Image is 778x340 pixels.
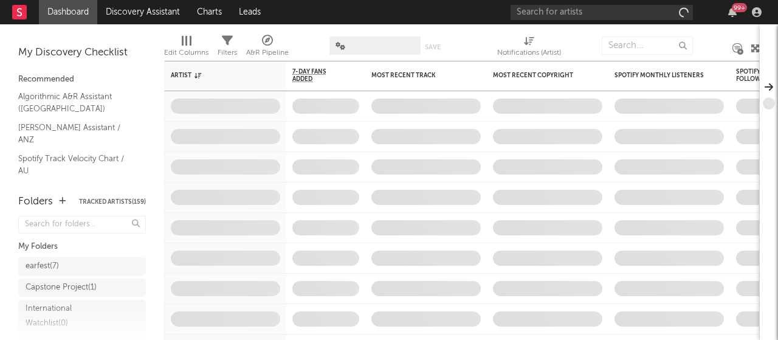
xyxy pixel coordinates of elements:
[292,68,341,83] span: 7-Day Fans Added
[511,5,693,20] input: Search for artists
[614,72,706,79] div: Spotify Monthly Listeners
[18,240,146,254] div: My Folders
[26,259,59,274] div: earfest ( 7 )
[246,30,289,66] div: A&R Pipeline
[18,90,134,115] a: Algorithmic A&R Assistant ([GEOGRAPHIC_DATA])
[18,279,146,297] a: Capstone Project(1)
[497,46,561,60] div: Notifications (Artist)
[732,3,747,12] div: 99 +
[218,30,237,66] div: Filters
[18,195,53,209] div: Folders
[18,216,146,234] input: Search for folders...
[26,302,111,331] div: International Watchlist ( 0 )
[246,46,289,60] div: A&R Pipeline
[18,152,134,177] a: Spotify Track Velocity Chart / AU
[218,46,237,60] div: Filters
[497,30,561,66] div: Notifications (Artist)
[371,72,463,79] div: Most Recent Track
[18,121,134,146] a: [PERSON_NAME] Assistant / ANZ
[18,72,146,87] div: Recommended
[602,36,693,55] input: Search...
[26,280,97,295] div: Capstone Project ( 1 )
[728,7,737,17] button: 99+
[18,257,146,276] a: earfest(7)
[425,44,441,50] button: Save
[493,72,584,79] div: Most Recent Copyright
[171,72,262,79] div: Artist
[18,46,146,60] div: My Discovery Checklist
[79,199,146,205] button: Tracked Artists(159)
[18,300,146,333] a: International Watchlist(0)
[164,46,208,60] div: Edit Columns
[164,30,208,66] div: Edit Columns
